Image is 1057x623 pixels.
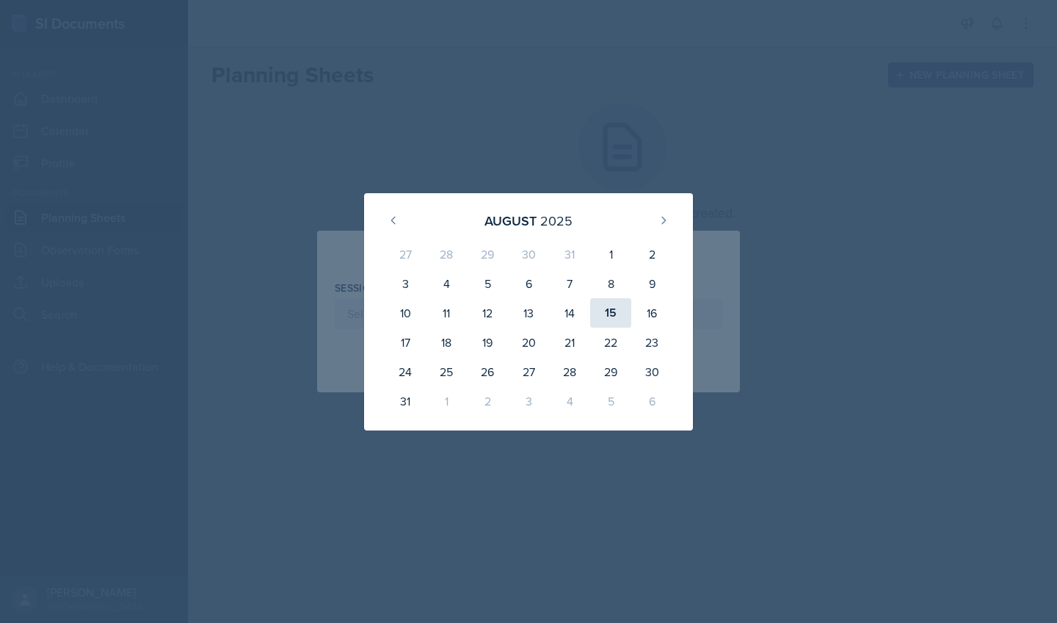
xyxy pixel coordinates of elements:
div: 23 [631,328,672,357]
div: 28 [426,240,467,269]
div: 30 [508,240,549,269]
div: 14 [549,298,590,328]
div: 4 [549,386,590,416]
div: 13 [508,298,549,328]
div: 17 [385,328,426,357]
div: 2 [467,386,508,416]
div: 16 [631,298,672,328]
div: 30 [631,357,672,386]
div: 3 [508,386,549,416]
div: 26 [467,357,508,386]
div: 27 [385,240,426,269]
div: 25 [426,357,467,386]
div: 29 [467,240,508,269]
div: 1 [426,386,467,416]
div: 20 [508,328,549,357]
div: 15 [590,298,631,328]
div: 1 [590,240,631,269]
div: 31 [549,240,590,269]
div: 7 [549,269,590,298]
div: 2 [631,240,672,269]
div: 27 [508,357,549,386]
div: 10 [385,298,426,328]
div: 5 [467,269,508,298]
div: 28 [549,357,590,386]
div: 18 [426,328,467,357]
div: 4 [426,269,467,298]
div: 8 [590,269,631,298]
div: 12 [467,298,508,328]
div: 24 [385,357,426,386]
div: 6 [508,269,549,298]
div: 6 [631,386,672,416]
div: 2025 [540,211,573,231]
div: 3 [385,269,426,298]
div: 5 [590,386,631,416]
div: 31 [385,386,426,416]
div: 21 [549,328,590,357]
div: 29 [590,357,631,386]
div: 9 [631,269,672,298]
div: 22 [590,328,631,357]
div: 19 [467,328,508,357]
div: 11 [426,298,467,328]
div: August [484,211,537,231]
